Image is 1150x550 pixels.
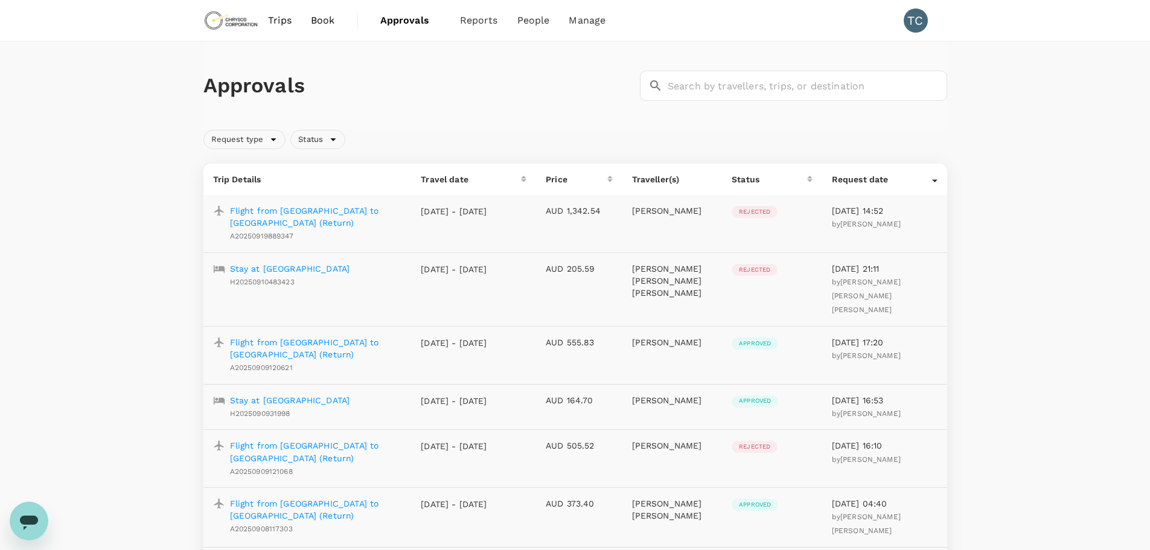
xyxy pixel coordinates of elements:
p: AUD 205.59 [546,263,613,275]
span: [PERSON_NAME] [PERSON_NAME] [832,513,901,535]
p: [PERSON_NAME] [PERSON_NAME] [632,497,713,522]
p: Traveller(s) [632,173,713,185]
p: AUD 505.52 [546,440,613,452]
p: AUD 373.40 [546,497,613,510]
span: [PERSON_NAME] [840,220,901,228]
a: Flight from [GEOGRAPHIC_DATA] to [GEOGRAPHIC_DATA] (Return) [230,336,402,360]
span: by [832,455,901,464]
span: [PERSON_NAME] [PERSON_NAME] [PERSON_NAME] [832,278,901,314]
span: A20250909121068 [230,467,293,476]
div: Price [546,173,607,185]
div: Request date [832,173,932,185]
span: H20250910483423 [230,278,295,286]
p: [DATE] - [DATE] [421,205,487,217]
p: [DATE] - [DATE] [421,498,487,510]
p: [DATE] 17:20 [832,336,938,348]
span: by [832,409,901,418]
p: AUD 164.70 [546,394,613,406]
span: [PERSON_NAME] [840,351,901,360]
span: Status [291,134,330,145]
span: H2025090931998 [230,409,290,418]
span: Approved [732,500,778,509]
a: Flight from [GEOGRAPHIC_DATA] to [GEOGRAPHIC_DATA] (Return) [230,497,402,522]
p: [DATE] - [DATE] [421,337,487,349]
span: Approved [732,339,778,348]
p: [PERSON_NAME] [632,336,713,348]
p: [DATE] 16:10 [832,440,938,452]
p: [DATE] 16:53 [832,394,938,406]
span: [PERSON_NAME] [840,455,901,464]
span: by [832,513,901,535]
p: [DATE] - [DATE] [421,263,487,275]
p: [PERSON_NAME] [632,440,713,452]
img: Chrysos Corporation [203,7,259,34]
a: Flight from [GEOGRAPHIC_DATA] to [GEOGRAPHIC_DATA] (Return) [230,440,402,464]
p: [DATE] 04:40 [832,497,938,510]
div: Status [732,173,807,185]
p: AUD 1,342.54 [546,205,613,217]
p: [PERSON_NAME] [PERSON_NAME] [PERSON_NAME] [632,263,713,299]
span: Rejected [732,266,778,274]
div: TC [904,8,928,33]
p: [DATE] 14:52 [832,205,938,217]
span: Approvals [380,13,441,28]
span: Reports [460,13,498,28]
p: [PERSON_NAME] [632,394,713,406]
span: A20250908117303 [230,525,293,533]
span: by [832,278,901,314]
span: A20250919889347 [230,232,293,240]
span: Request type [204,134,271,145]
a: Stay at [GEOGRAPHIC_DATA] [230,263,350,275]
span: Trips [268,13,292,28]
p: [DATE] 21:11 [832,263,938,275]
span: Rejected [732,443,778,451]
iframe: Button to launch messaging window [10,502,48,540]
a: Stay at [GEOGRAPHIC_DATA] [230,394,350,406]
h1: Approvals [203,73,635,98]
span: A20250909120621 [230,363,293,372]
span: Rejected [732,208,778,216]
p: [DATE] - [DATE] [421,440,487,452]
p: AUD 555.83 [546,336,613,348]
p: Trip Details [213,173,402,185]
p: [DATE] - [DATE] [421,395,487,407]
span: by [832,220,901,228]
span: [PERSON_NAME] [840,409,901,418]
div: Status [290,130,345,149]
span: Manage [569,13,605,28]
span: Approved [732,397,778,405]
span: by [832,351,901,360]
span: Book [311,13,335,28]
div: Travel date [421,173,521,185]
input: Search by travellers, trips, or destination [668,71,947,101]
div: Request type [203,130,286,149]
p: [PERSON_NAME] [632,205,713,217]
a: Flight from [GEOGRAPHIC_DATA] to [GEOGRAPHIC_DATA] (Return) [230,205,402,229]
span: People [517,13,550,28]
